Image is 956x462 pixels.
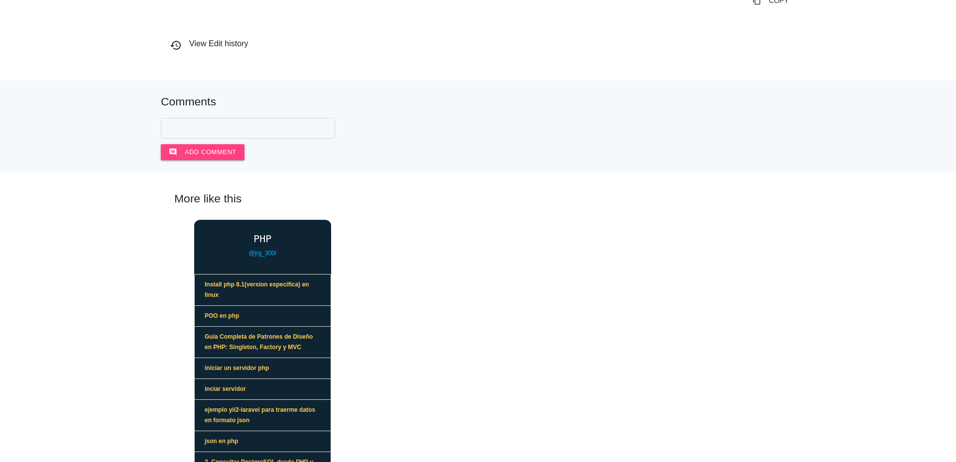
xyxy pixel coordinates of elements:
[195,306,331,327] a: POO en php
[195,400,331,431] a: ejemplo yii2-laravel para traerme datos en formato json
[195,358,331,379] a: iniciar un servidor php
[195,275,331,306] a: Install php 8.1(version especifica) en linux
[159,192,797,205] h5: More like this
[161,144,244,160] button: commentAdd comment
[169,144,177,160] i: comment
[249,250,276,257] a: @jrg_300i
[195,327,331,358] a: Guía Completa de Patrones de Diseño en PHP: Singleton, Factory y MVC
[161,95,795,108] h5: Comments
[194,233,331,244] a: PHP
[170,39,797,48] h6: View Edit history
[195,379,331,400] a: inciar servidor
[195,431,331,452] a: json en php
[170,39,182,51] i: history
